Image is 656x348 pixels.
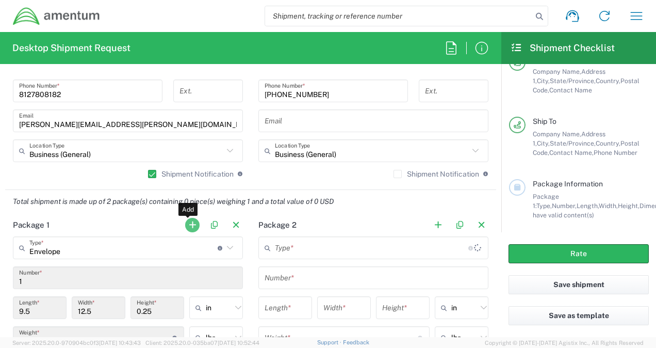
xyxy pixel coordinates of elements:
input: Shipment, tracking or reference number [265,6,532,26]
label: Shipment Notification [148,170,234,178]
span: Width, [599,202,618,210]
span: Server: 2025.20.0-970904bc0f3 [12,340,141,346]
span: Height, [618,202,639,210]
span: Country, [596,139,620,147]
h2: Desktop Shipment Request [12,42,130,54]
span: Length, [577,202,599,210]
span: [DATE] 10:43:43 [99,340,141,346]
h2: Shipment Checklist [511,42,615,54]
span: [DATE] 10:52:44 [218,340,259,346]
span: State/Province, [550,139,596,147]
em: Total shipment is made up of 2 package(s) containing 0 piece(s) weighing 1 and a total value of 0... [5,197,341,205]
a: Feedback [343,339,369,345]
span: Ship To [533,117,556,125]
span: Country, [596,77,620,85]
button: Rate [509,244,649,263]
span: City, [537,139,550,147]
a: Support [317,339,343,345]
span: City, [537,77,550,85]
h2: Package 2 [258,220,297,230]
h2: Package 1 [13,220,50,230]
button: Save shipment [509,275,649,294]
span: Company Name, [533,130,581,138]
span: Phone Number [594,149,637,156]
span: State/Province, [550,77,596,85]
span: Copyright © [DATE]-[DATE] Agistix Inc., All Rights Reserved [485,338,644,347]
button: Save as template [509,306,649,325]
label: Shipment Notification [393,170,479,178]
span: Company Name, [533,68,581,75]
span: Type, [536,202,552,210]
span: Contact Name, [549,149,594,156]
span: Package 1: [533,193,559,210]
img: dyncorp [12,7,101,26]
span: Contact Name [549,86,592,94]
span: Package Information [533,180,603,188]
span: Number, [552,202,577,210]
span: Client: 2025.20.0-035ba07 [145,340,259,346]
